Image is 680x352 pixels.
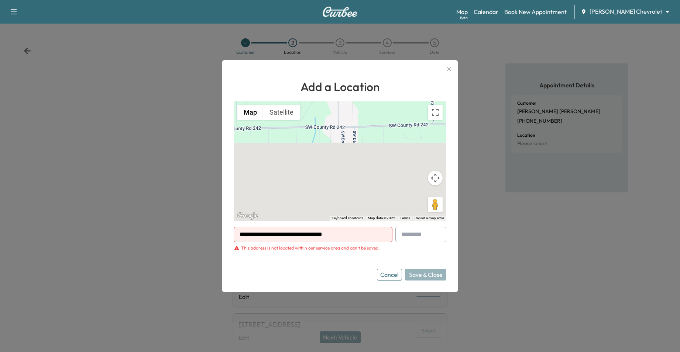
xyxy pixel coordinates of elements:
[332,216,363,221] button: Keyboard shortcuts
[241,245,380,251] div: This address is not located within our service area and can't be saved.
[590,7,662,16] span: [PERSON_NAME] Chevrolet
[428,171,443,185] button: Map camera controls
[368,216,395,220] span: Map data ©2025
[400,216,410,220] a: Terms (opens in new tab)
[263,105,300,120] button: Show satellite imagery
[237,105,263,120] button: Show street map
[234,78,446,95] h1: Add a Location
[460,15,468,21] div: Beta
[322,7,358,17] img: Curbee Logo
[236,211,260,221] a: Open this area in Google Maps (opens a new window)
[428,105,443,120] button: Toggle fullscreen view
[456,7,468,16] a: MapBeta
[415,216,444,220] a: Report a map error
[474,7,498,16] a: Calendar
[377,269,402,280] button: Cancel
[236,211,260,221] img: Google
[428,197,443,212] button: Drag Pegman onto the map to open Street View
[504,7,567,16] a: Book New Appointment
